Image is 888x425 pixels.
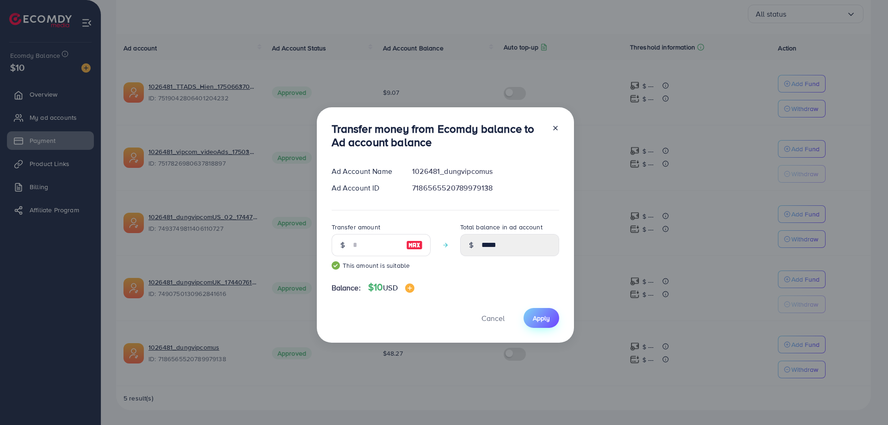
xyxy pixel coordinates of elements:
[524,308,559,328] button: Apply
[470,308,516,328] button: Cancel
[332,222,380,232] label: Transfer amount
[332,122,544,149] h3: Transfer money from Ecomdy balance to Ad account balance
[405,166,566,177] div: 1026481_dungvipcomus
[849,383,881,418] iframe: Chat
[332,283,361,293] span: Balance:
[324,166,405,177] div: Ad Account Name
[481,313,505,323] span: Cancel
[332,261,431,270] small: This amount is suitable
[324,183,405,193] div: Ad Account ID
[405,283,414,293] img: image
[332,261,340,270] img: guide
[460,222,543,232] label: Total balance in ad account
[533,314,550,323] span: Apply
[383,283,397,293] span: USD
[368,282,414,293] h4: $10
[405,183,566,193] div: 7186565520789979138
[406,240,423,251] img: image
